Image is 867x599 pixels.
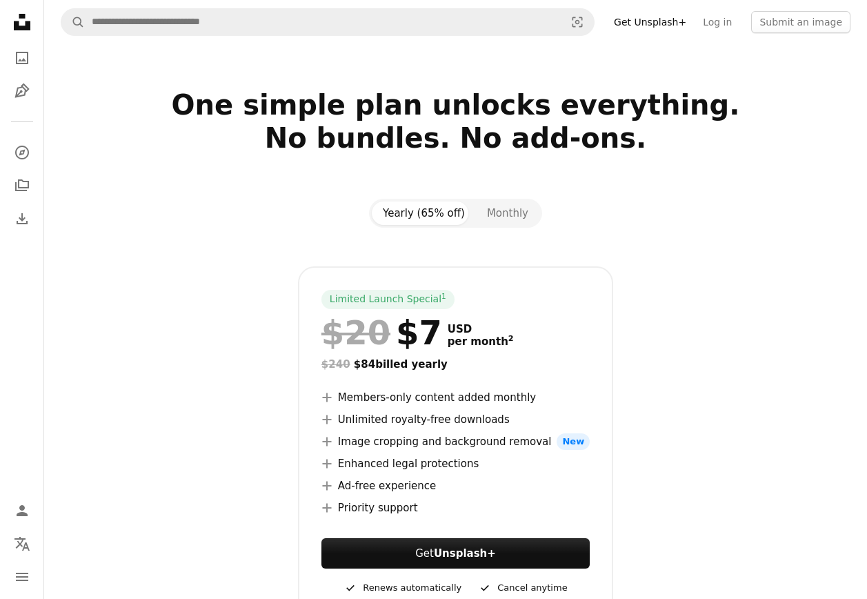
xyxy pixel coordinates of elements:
[8,172,36,199] a: Collections
[448,335,514,348] span: per month
[321,356,590,373] div: $84 billed yearly
[8,8,36,39] a: Home — Unsplash
[8,563,36,591] button: Menu
[561,9,594,35] button: Visual search
[61,8,595,36] form: Find visuals sitewide
[321,478,590,494] li: Ad-free experience
[321,389,590,406] li: Members-only content added monthly
[343,580,461,596] div: Renews automatically
[321,500,590,516] li: Priority support
[321,411,590,428] li: Unlimited royalty-free downloads
[321,455,590,472] li: Enhanced legal protections
[476,202,539,225] button: Monthly
[441,292,446,300] sup: 1
[321,538,590,569] button: GetUnsplash+
[61,9,85,35] button: Search Unsplash
[321,290,455,309] div: Limited Launch Special
[321,358,350,371] span: $240
[557,433,590,450] span: New
[321,433,590,450] li: Image cropping and background removal
[506,335,517,348] a: 2
[434,547,496,560] strong: Unsplash+
[321,315,442,351] div: $7
[448,323,514,335] span: USD
[478,580,567,596] div: Cancel anytime
[8,44,36,72] a: Photos
[695,11,740,33] a: Log in
[606,11,695,33] a: Get Unsplash+
[372,202,476,225] button: Yearly (65% off)
[8,139,36,166] a: Explore
[8,205,36,233] a: Download History
[751,11,850,33] button: Submit an image
[61,88,850,188] h2: One simple plan unlocks everything. No bundles. No add-ons.
[508,334,514,343] sup: 2
[8,497,36,524] a: Log in / Sign up
[8,530,36,558] button: Language
[8,77,36,105] a: Illustrations
[439,293,449,306] a: 1
[321,315,390,351] span: $20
